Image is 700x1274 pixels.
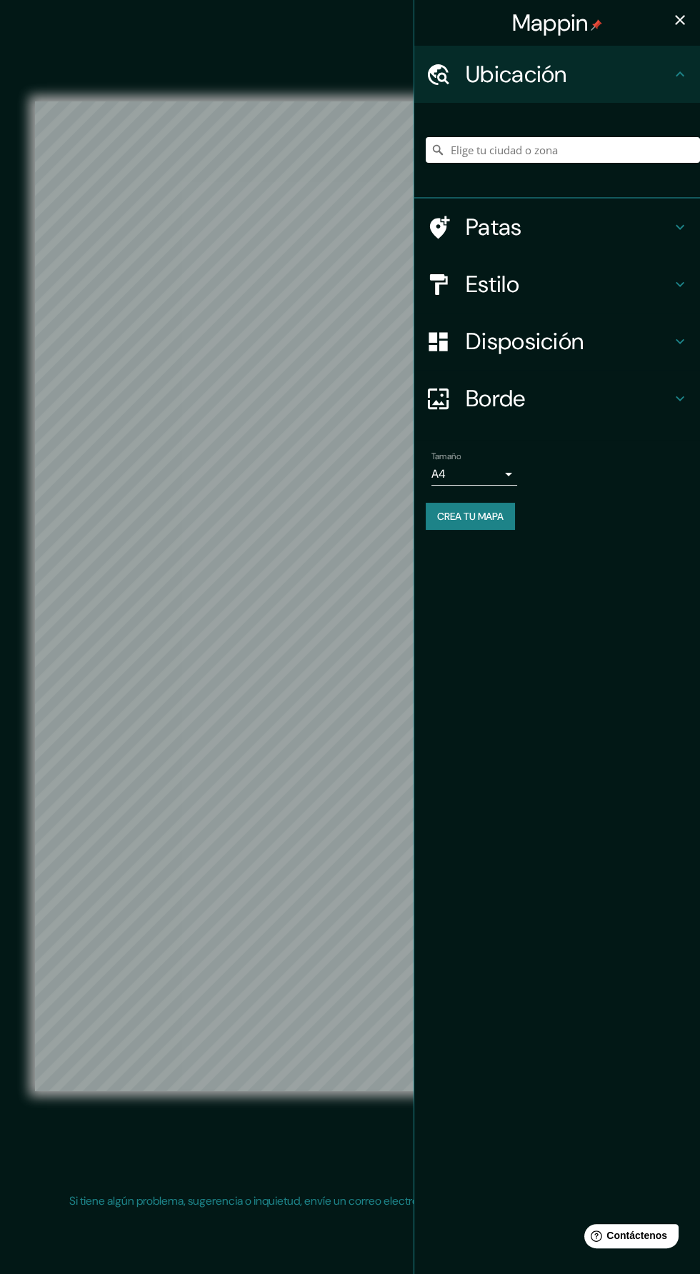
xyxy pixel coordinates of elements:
[431,451,461,462] font: Tamaño
[466,59,567,89] font: Ubicación
[414,46,700,103] div: Ubicación
[426,503,515,530] button: Crea tu mapa
[431,463,517,486] div: A4
[512,8,589,38] font: Mappin
[426,137,700,163] input: Elige tu ciudad o zona
[35,101,665,1091] canvas: Mapa
[414,370,700,427] div: Borde
[414,199,700,256] div: Patas
[437,510,504,523] font: Crea tu mapa
[414,256,700,313] div: Estilo
[69,1193,448,1208] font: Si tiene algún problema, sugerencia o inquietud, envíe un correo electrónico a
[466,326,584,356] font: Disposición
[466,212,522,242] font: Patas
[466,269,519,299] font: Estilo
[591,19,602,31] img: pin-icon.png
[414,313,700,370] div: Disposición
[431,466,446,481] font: A4
[466,383,526,413] font: Borde
[573,1218,684,1258] iframe: Lanzador de widgets de ayuda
